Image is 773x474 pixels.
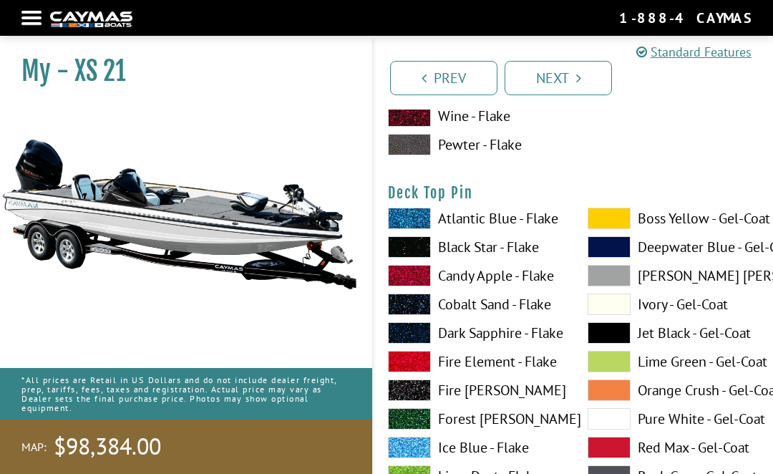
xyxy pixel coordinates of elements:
label: Orange Crush - Gel-Coat [588,379,759,401]
label: Candy Apple - Flake [388,265,559,286]
label: Jet Black - Gel-Coat [588,322,759,344]
label: Pure White - Gel-Coat [588,408,759,430]
label: Ivory - Gel-Coat [588,294,759,315]
label: Ice Blue - Flake [388,437,559,458]
label: Deepwater Blue - Gel-Coat [588,236,759,258]
img: white-logo-c9c8dbefe5ff5ceceb0f0178aa75bf4bb51f6bca0971e226c86eb53dfe498488.png [50,11,132,26]
label: Forest [PERSON_NAME] [388,408,559,430]
label: Red Max - Gel-Coat [588,437,759,458]
h1: My - XS 21 [21,55,336,87]
a: Standard Features [636,42,752,62]
label: Dark Sapphire - Flake [388,322,559,344]
ul: Pagination [386,59,773,95]
a: Next [505,61,612,95]
label: Boss Yellow - Gel-Coat [588,208,759,229]
label: Lime Green - Gel-Coat [588,351,759,372]
span: MAP: [21,440,47,455]
label: Wine - Flake [388,105,559,127]
label: Fire [PERSON_NAME] [388,379,559,401]
label: [PERSON_NAME] [PERSON_NAME] - Gel-Coat [588,265,759,286]
span: $98,384.00 [54,432,161,462]
label: Atlantic Blue - Flake [388,208,559,229]
label: Cobalt Sand - Flake [388,294,559,315]
label: Pewter - Flake [388,134,559,155]
label: Black Star - Flake [388,236,559,258]
h4: Deck Top Pin [388,184,759,202]
label: Fire Element - Flake [388,351,559,372]
div: 1-888-4CAYMAS [619,9,752,27]
p: *All prices are Retail in US Dollars and do not include dealer freight, prep, tariffs, fees, taxe... [21,368,351,420]
a: Prev [390,61,497,95]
